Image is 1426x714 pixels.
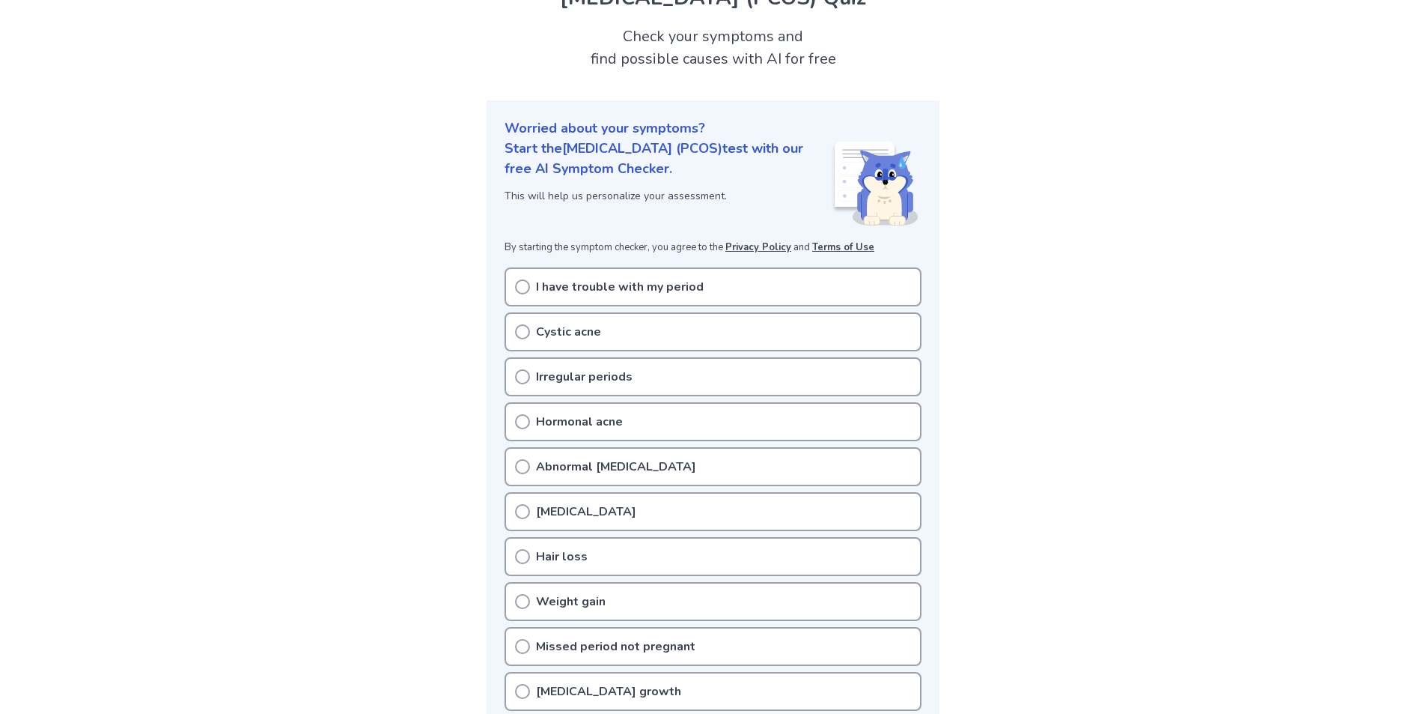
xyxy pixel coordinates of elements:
[536,278,704,296] p: I have trouble with my period
[832,142,918,226] img: Shiba
[536,683,681,701] p: [MEDICAL_DATA] growth
[812,240,874,254] a: Terms of Use
[487,25,939,70] h2: Check your symptoms and find possible causes with AI for free
[536,638,695,656] p: Missed period not pregnant
[536,503,636,521] p: [MEDICAL_DATA]
[505,188,832,204] p: This will help us personalize your assessment.
[505,240,921,255] p: By starting the symptom checker, you agree to the and
[536,323,601,341] p: Cystic acne
[725,240,791,254] a: Privacy Policy
[536,368,633,386] p: Irregular periods
[505,139,832,179] p: Start the [MEDICAL_DATA] (PCOS) test with our free AI Symptom Checker.
[536,413,623,431] p: Hormonal acne
[505,118,921,139] p: Worried about your symptoms?
[536,548,588,566] p: Hair loss
[536,458,696,476] p: Abnormal [MEDICAL_DATA]
[536,593,606,611] p: Weight gain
